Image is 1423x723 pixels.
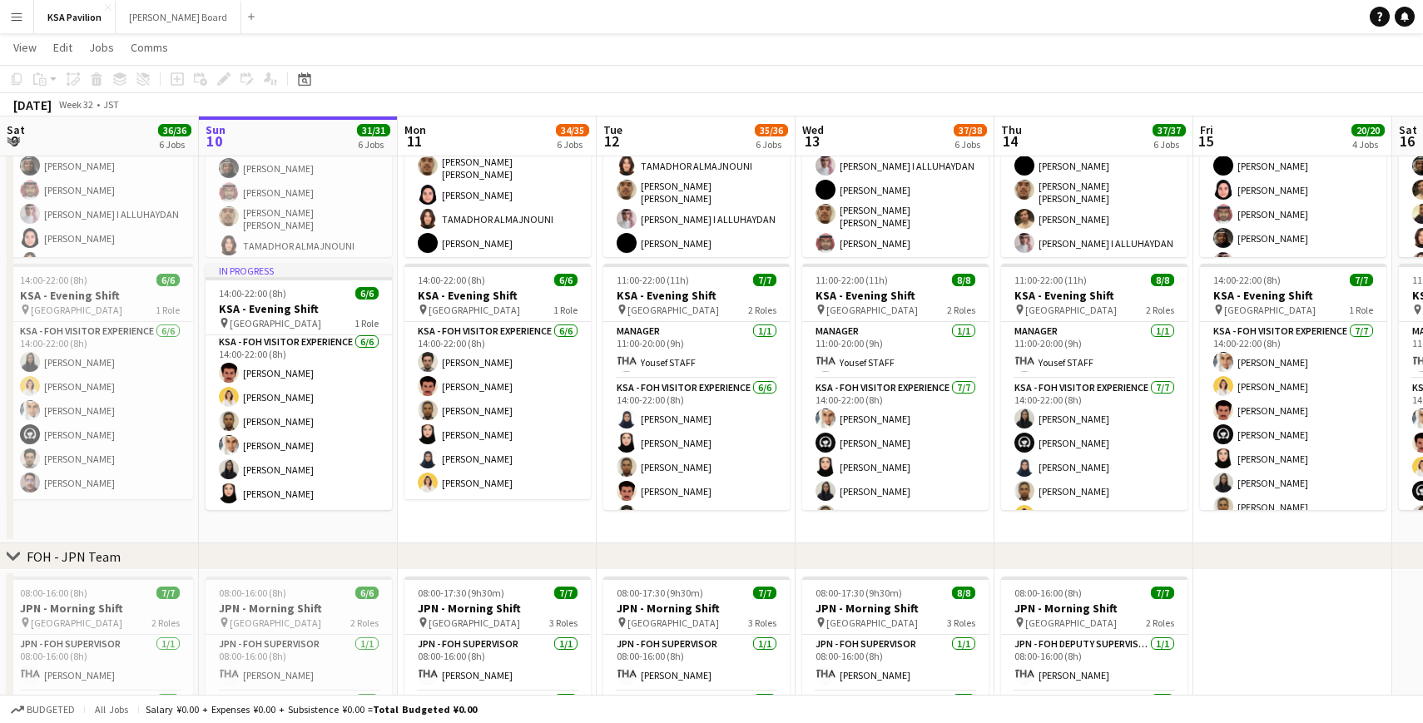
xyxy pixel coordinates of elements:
[7,37,43,58] a: View
[748,617,776,629] span: 3 Roles
[603,126,790,308] app-card-role: KSA - FOH Visitor Experience6/608:00-16:00 (8h)TAMADHOR ALMAJNOUNI[PERSON_NAME] [PERSON_NAME][PER...
[350,617,379,629] span: 2 Roles
[219,287,286,300] span: 14:00-22:00 (8h)
[156,304,180,316] span: 1 Role
[402,131,426,151] span: 11
[999,131,1022,151] span: 14
[7,322,193,499] app-card-role: KSA - FOH Visitor Experience6/614:00-22:00 (8h)[PERSON_NAME][PERSON_NAME][PERSON_NAME][PERSON_NAM...
[27,548,121,565] div: FOH - JPN Team
[603,322,790,379] app-card-role: Manager1/111:00-20:00 (9h)Yousef STAFF
[146,703,477,716] div: Salary ¥0.00 + Expenses ¥0.00 + Subsistence ¥0.00 =
[601,131,622,151] span: 12
[13,97,52,113] div: [DATE]
[7,122,25,137] span: Sat
[1213,274,1281,286] span: 14:00-22:00 (8h)
[1014,587,1082,599] span: 08:00-16:00 (8h)
[1001,635,1187,691] app-card-role: JPN - FOH Deputy Supervisor1/108:00-16:00 (8h)[PERSON_NAME]
[1001,601,1187,616] h3: JPN - Morning Shift
[802,264,989,510] app-job-card: 11:00-22:00 (11h)8/8KSA - Evening Shift [GEOGRAPHIC_DATA]2 RolesManager1/111:00-20:00 (9h)Yousef ...
[603,122,622,137] span: Tue
[357,124,390,136] span: 31/31
[1224,304,1316,316] span: [GEOGRAPHIC_DATA]
[1200,264,1386,510] div: 14:00-22:00 (8h)7/7KSA - Evening Shift [GEOGRAPHIC_DATA]1 RoleKSA - FOH Visitor Experience7/714:0...
[151,617,180,629] span: 2 Roles
[7,601,193,616] h3: JPN - Morning Shift
[404,601,591,616] h3: JPN - Morning Shift
[206,301,392,316] h3: KSA - Evening Shift
[20,587,87,599] span: 08:00-16:00 (8h)
[404,264,591,499] app-job-card: 14:00-22:00 (8h)6/6KSA - Evening Shift [GEOGRAPHIC_DATA]1 RoleKSA - FOH Visitor Experience6/614:0...
[1153,138,1185,151] div: 6 Jobs
[1001,288,1187,303] h3: KSA - Evening Shift
[947,304,975,316] span: 2 Roles
[206,264,392,277] div: In progress
[7,288,193,303] h3: KSA - Evening Shift
[617,274,689,286] span: 11:00-22:00 (11h)
[219,587,286,599] span: 08:00-16:00 (8h)
[103,98,119,111] div: JST
[802,601,989,616] h3: JPN - Morning Shift
[603,264,790,510] div: 11:00-22:00 (11h)7/7KSA - Evening Shift [GEOGRAPHIC_DATA]2 RolesManager1/111:00-20:00 (9h)Yousef ...
[755,124,788,136] span: 35/36
[1001,126,1187,332] app-card-role: KSA - FOH Visitor Experience7/708:00-16:00 (8h)[PERSON_NAME][PERSON_NAME] [PERSON_NAME][PERSON_NA...
[627,617,719,629] span: [GEOGRAPHIC_DATA]
[753,274,776,286] span: 7/7
[627,304,719,316] span: [GEOGRAPHIC_DATA]
[1001,264,1187,510] app-job-card: 11:00-22:00 (11h)8/8KSA - Evening Shift [GEOGRAPHIC_DATA]2 RolesManager1/111:00-20:00 (9h)Yousef ...
[404,122,426,137] span: Mon
[418,587,504,599] span: 08:00-17:30 (9h30m)
[404,635,591,691] app-card-role: JPN - FOH Supervisor1/108:00-16:00 (8h)[PERSON_NAME]
[753,587,776,599] span: 7/7
[206,264,392,510] app-job-card: In progress14:00-22:00 (8h)6/6KSA - Evening Shift [GEOGRAPHIC_DATA]1 RoleKSA - FOH Visitor Experi...
[802,288,989,303] h3: KSA - Evening Shift
[557,138,588,151] div: 6 Jobs
[549,617,578,629] span: 3 Roles
[1200,322,1386,523] app-card-role: KSA - FOH Visitor Experience7/714:00-22:00 (8h)[PERSON_NAME][PERSON_NAME][PERSON_NAME][PERSON_NAM...
[554,274,578,286] span: 6/6
[404,322,591,499] app-card-role: KSA - FOH Visitor Experience6/614:00-22:00 (8h)[PERSON_NAME][PERSON_NAME][PERSON_NAME][PERSON_NAM...
[116,1,241,33] button: [PERSON_NAME] Board
[429,304,520,316] span: [GEOGRAPHIC_DATA]
[1200,122,1213,137] span: Fri
[1200,288,1386,303] h3: KSA - Evening Shift
[954,124,987,136] span: 37/38
[1001,122,1022,137] span: Thu
[800,131,824,151] span: 13
[802,379,989,580] app-card-role: KSA - FOH Visitor Experience7/714:00-22:00 (8h)[PERSON_NAME][PERSON_NAME][PERSON_NAME][PERSON_NAM...
[429,617,520,629] span: [GEOGRAPHIC_DATA]
[34,1,116,33] button: KSA Pavilion
[230,317,321,329] span: [GEOGRAPHIC_DATA]
[554,587,578,599] span: 7/7
[1151,587,1174,599] span: 7/7
[156,587,180,599] span: 7/7
[206,601,392,616] h3: JPN - Morning Shift
[1151,274,1174,286] span: 8/8
[206,122,226,137] span: Sun
[124,37,175,58] a: Comms
[7,264,193,499] app-job-card: 14:00-22:00 (8h)6/6KSA - Evening Shift [GEOGRAPHIC_DATA]1 RoleKSA - FOH Visitor Experience6/614:0...
[358,138,389,151] div: 6 Jobs
[1352,138,1384,151] div: 4 Jobs
[1350,274,1373,286] span: 7/7
[556,124,589,136] span: 34/35
[31,617,122,629] span: [GEOGRAPHIC_DATA]
[53,40,72,55] span: Edit
[159,138,191,151] div: 6 Jobs
[1025,304,1117,316] span: [GEOGRAPHIC_DATA]
[206,333,392,510] app-card-role: KSA - FOH Visitor Experience6/614:00-22:00 (8h)[PERSON_NAME][PERSON_NAME][PERSON_NAME][PERSON_NAM...
[1399,122,1417,137] span: Sat
[748,304,776,316] span: 2 Roles
[89,40,114,55] span: Jobs
[1001,322,1187,379] app-card-role: Manager1/111:00-20:00 (9h)Yousef STAFF
[802,122,824,137] span: Wed
[355,287,379,300] span: 6/6
[954,138,986,151] div: 6 Jobs
[1200,126,1386,356] app-card-role: KSA - FOH Visitor Experience8/808:00-16:00 (8h)[PERSON_NAME][PERSON_NAME][PERSON_NAME][PERSON_NAM...
[826,617,918,629] span: [GEOGRAPHIC_DATA]
[947,617,975,629] span: 3 Roles
[206,56,392,262] app-card-role: KSA - FOH Visitor Experience7/708:00-16:00 (8h)[PERSON_NAME][PERSON_NAME][PERSON_NAME][PERSON_NAM...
